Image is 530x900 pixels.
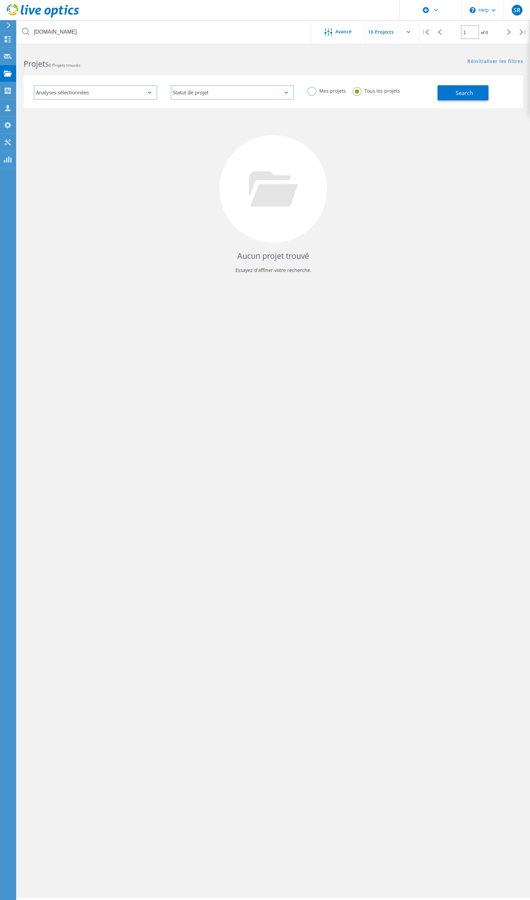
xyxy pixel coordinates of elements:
[481,30,488,35] span: of 0
[34,85,157,100] div: Analyses sélectionnées
[516,20,530,44] div: |
[353,87,400,93] label: Tous les projets
[49,62,80,68] span: 0 Projets trouvés
[456,89,473,97] span: Search
[336,29,352,34] span: Avancé
[514,7,520,13] span: SR
[467,59,523,65] a: Réinitialiser les filtres
[307,87,346,93] label: Mes projets
[30,265,517,276] p: Essayez d'affiner votre recherche.
[30,250,517,261] h4: Aucun projet trouvé
[7,14,79,19] a: Live Optics Dashboard
[438,85,489,100] button: Search
[419,20,433,44] div: |
[17,20,311,44] input: Rechercher des projets par nom, propriétaire, ID, société, etc.
[470,7,476,13] svg: \n
[24,58,49,69] b: Projets
[171,85,294,100] div: Statut de projet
